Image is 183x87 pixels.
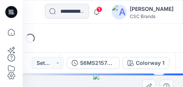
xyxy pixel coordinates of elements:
div: [PERSON_NAME] [130,4,174,13]
div: Colorway 1 [136,59,165,67]
div: CSC Brands [130,13,174,19]
div: S6MS215727_SW26M4029_S26_GLREG_VFA [80,59,115,67]
button: S6MS215727_SW26M4029_S26_GLREG_VFA [67,57,120,69]
span: 1 [96,6,102,12]
button: Colorway 1 [123,57,169,69]
img: avatar [112,4,127,19]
